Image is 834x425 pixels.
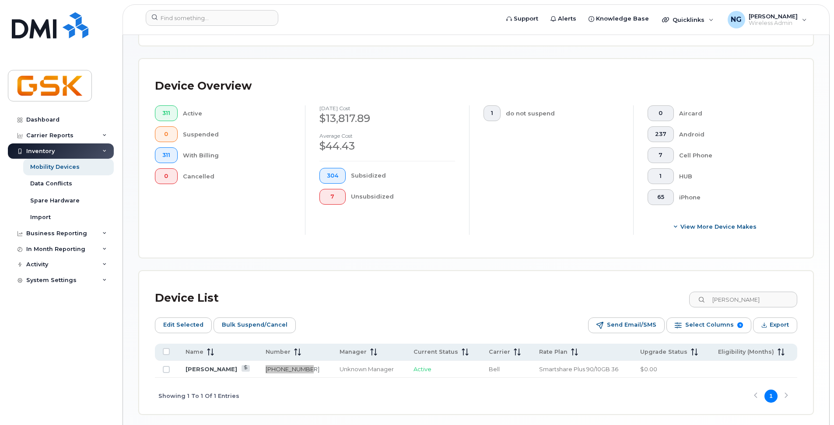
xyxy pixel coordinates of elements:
[588,317,665,333] button: Send Email/SMS
[722,11,813,28] div: Nicolas Girard-Gagnon
[327,172,338,179] span: 304
[266,366,319,373] a: [PHONE_NUMBER]
[607,318,656,331] span: Send Email/SMS
[648,126,674,142] button: 237
[155,126,178,142] button: 0
[679,126,784,142] div: Android
[319,133,455,139] h4: Average cost
[186,366,237,373] a: [PERSON_NAME]
[222,318,287,331] span: Bulk Suspend/Cancel
[183,126,291,142] div: Suspended
[731,14,742,25] span: NG
[689,292,797,307] input: Search Device List ...
[718,348,774,356] span: Eligibility (Months)
[596,14,649,23] span: Knowledge Base
[319,111,455,126] div: $13,817.89
[582,10,655,28] a: Knowledge Base
[764,390,778,403] button: Page 1
[413,366,431,373] span: Active
[351,189,456,205] div: Unsubsidized
[640,348,687,356] span: Upgrade Status
[666,317,751,333] button: Select Columns 9
[648,105,674,121] button: 0
[749,13,798,20] span: [PERSON_NAME]
[319,189,346,205] button: 7
[186,348,203,356] span: Name
[162,131,170,138] span: 0
[155,287,219,310] div: Device List
[155,105,178,121] button: 311
[489,348,510,356] span: Carrier
[539,366,618,373] span: Smartshare Plus 90/10GB 36
[183,168,291,184] div: Cancelled
[655,131,666,138] span: 237
[655,152,666,159] span: 7
[351,168,456,184] div: Subsidized
[163,318,203,331] span: Edit Selected
[162,152,170,159] span: 311
[413,348,458,356] span: Current Status
[640,366,657,373] span: $0.00
[162,110,170,117] span: 311
[183,105,291,121] div: Active
[162,173,170,180] span: 0
[648,219,783,235] button: View More Device Makes
[685,318,734,331] span: Select Columns
[183,147,291,163] div: With Billing
[655,173,666,180] span: 1
[319,168,346,184] button: 304
[155,168,178,184] button: 0
[155,147,178,163] button: 311
[514,14,538,23] span: Support
[544,10,582,28] a: Alerts
[319,139,455,153] div: $44.43
[340,348,367,356] span: Manager
[491,110,493,117] span: 1
[680,223,757,231] span: View More Device Makes
[648,147,674,163] button: 7
[737,322,743,328] span: 9
[484,105,501,121] button: 1
[539,348,568,356] span: Rate Plan
[655,194,666,201] span: 65
[146,10,278,26] input: Find something...
[656,11,720,28] div: Quicklinks
[158,390,239,403] span: Showing 1 To 1 Of 1 Entries
[266,348,291,356] span: Number
[648,168,674,184] button: 1
[489,366,500,373] span: Bell
[655,110,666,117] span: 0
[679,105,784,121] div: Aircard
[319,105,455,111] h4: [DATE] cost
[679,168,784,184] div: HUB
[506,105,620,121] div: do not suspend
[155,75,252,98] div: Device Overview
[679,189,784,205] div: iPhone
[753,317,797,333] button: Export
[749,20,798,27] span: Wireless Admin
[500,10,544,28] a: Support
[242,365,250,372] a: View Last Bill
[558,14,576,23] span: Alerts
[155,317,212,333] button: Edit Selected
[327,193,338,200] span: 7
[770,318,789,331] span: Export
[679,147,784,163] div: Cell Phone
[673,16,704,23] span: Quicklinks
[340,365,398,373] div: Unknown Manager
[648,189,674,205] button: 65
[214,317,296,333] button: Bulk Suspend/Cancel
